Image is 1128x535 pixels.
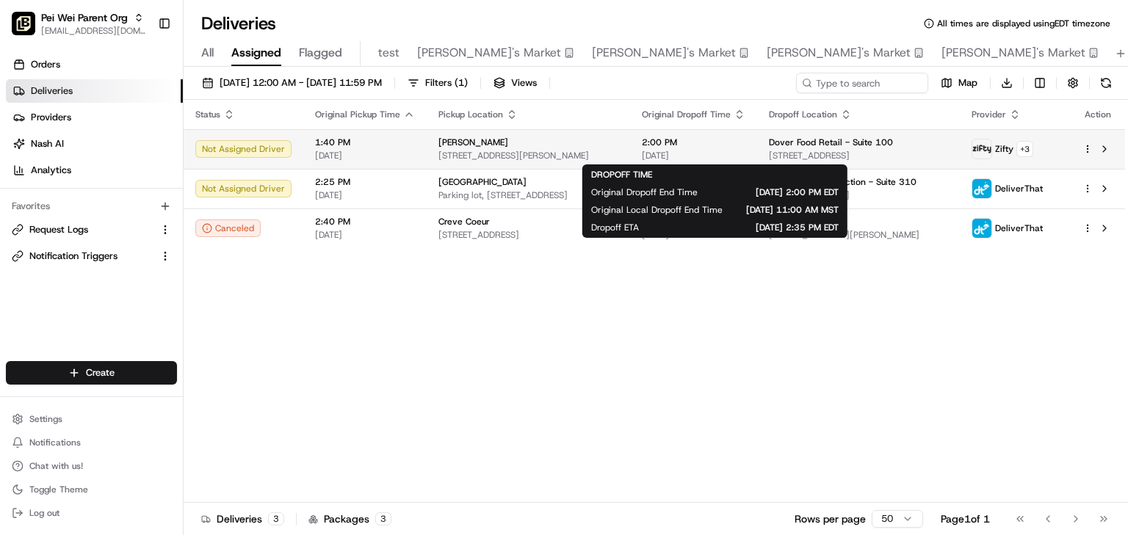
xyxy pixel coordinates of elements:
[972,219,991,238] img: profile_deliverthat_partner.png
[15,58,267,81] p: Welcome 👋
[201,512,284,526] div: Deliveries
[591,204,723,216] span: Original Local Dropoff End Time
[122,266,127,278] span: •
[375,512,391,525] div: 3
[31,58,60,71] span: Orders
[1096,73,1116,93] button: Refresh
[995,222,1043,234] span: DeliverThat
[591,169,652,181] span: DROPOFF TIME
[31,84,73,98] span: Deliveries
[6,79,183,103] a: Deliveries
[29,223,88,236] span: Request Logs
[769,109,837,120] span: Dropoff Location
[417,44,561,62] span: [PERSON_NAME]'s Market
[29,460,83,472] span: Chat with us!
[220,76,382,90] span: [DATE] 12:00 AM - [DATE] 11:59 PM
[104,363,178,374] a: Powered byPylon
[66,139,241,154] div: Start new chat
[721,186,839,198] span: [DATE] 2:00 PM EDT
[31,139,57,166] img: 9188753566659_6852d8bf1fb38e338040_72.png
[299,44,342,62] span: Flagged
[41,10,128,25] button: Pei Wei Parent Org
[201,12,276,35] h1: Deliveries
[6,53,183,76] a: Orders
[795,512,866,526] p: Rows per page
[315,189,415,201] span: [DATE]
[195,109,220,120] span: Status
[438,109,503,120] span: Pickup Location
[995,143,1013,155] span: Zifty
[438,176,527,188] span: [GEOGRAPHIC_DATA]
[6,503,177,523] button: Log out
[139,327,236,342] span: API Documentation
[438,189,618,201] span: Parking lot, [STREET_ADDRESS]
[146,363,178,374] span: Pylon
[250,144,267,161] button: Start new chat
[438,150,618,161] span: [STREET_ADDRESS][PERSON_NAME]
[769,137,893,148] span: Dover Food Retail - Suite 100
[9,321,118,348] a: 📗Knowledge Base
[642,109,731,120] span: Original Dropoff Time
[15,329,26,341] div: 📗
[118,321,242,348] a: 💻API Documentation
[425,76,468,90] span: Filters
[195,73,388,93] button: [DATE] 12:00 AM - [DATE] 11:59 PM
[12,250,153,263] a: Notification Triggers
[401,73,474,93] button: Filters(1)
[29,484,88,495] span: Toggle Theme
[769,229,949,241] span: [STREET_ADDRESS][PERSON_NAME]
[1016,141,1033,157] button: +3
[315,216,415,228] span: 2:40 PM
[6,106,183,129] a: Providers
[934,73,984,93] button: Map
[86,366,115,379] span: Create
[46,227,119,239] span: [PERSON_NAME]
[642,137,745,148] span: 2:00 PM
[591,186,698,198] span: Original Dropoff End Time
[746,204,839,216] span: [DATE] 11:00 AM MST
[130,266,160,278] span: [DATE]
[995,183,1043,194] span: DeliverThat
[29,250,117,263] span: Notification Triggers
[29,413,62,425] span: Settings
[315,137,415,148] span: 1:40 PM
[642,150,745,161] span: [DATE]
[268,512,284,525] div: 3
[130,227,160,239] span: [DATE]
[315,176,415,188] span: 2:25 PM
[378,44,399,62] span: test
[122,227,127,239] span: •
[29,267,41,279] img: 1736555255976-a54dd68f-1ca7-489b-9aae-adbdc363a1c4
[6,132,183,156] a: Nash AI
[6,194,177,218] div: Favorites
[195,219,261,237] div: Canceled
[941,512,990,526] div: Page 1 of 1
[15,213,38,236] img: Brittany Newman
[6,6,152,41] button: Pei Wei Parent OrgPei Wei Parent Org[EMAIL_ADDRESS][DOMAIN_NAME]
[6,218,177,241] button: Request Logs
[767,44,911,62] span: [PERSON_NAME]'s Market
[6,361,177,385] button: Create
[972,109,1006,120] span: Provider
[511,76,537,90] span: Views
[12,12,35,35] img: Pei Wei Parent Org
[769,189,949,201] span: [STREET_ADDRESS]
[941,44,1085,62] span: [PERSON_NAME]'s Market
[29,437,81,448] span: Notifications
[487,73,543,93] button: Views
[315,109,400,120] span: Original Pickup Time
[592,44,736,62] span: [PERSON_NAME]'s Market
[15,190,98,202] div: Past conversations
[958,76,977,90] span: Map
[769,150,949,161] span: [STREET_ADDRESS]
[455,76,468,90] span: ( 1 )
[6,244,177,268] button: Notification Triggers
[41,25,146,37] button: [EMAIL_ADDRESS][DOMAIN_NAME]
[662,222,839,233] span: [DATE] 2:35 PM EDT
[972,139,991,159] img: zifty-logo-trans-sq.png
[31,164,71,177] span: Analytics
[201,44,214,62] span: All
[6,432,177,453] button: Notifications
[315,229,415,241] span: [DATE]
[124,329,136,341] div: 💻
